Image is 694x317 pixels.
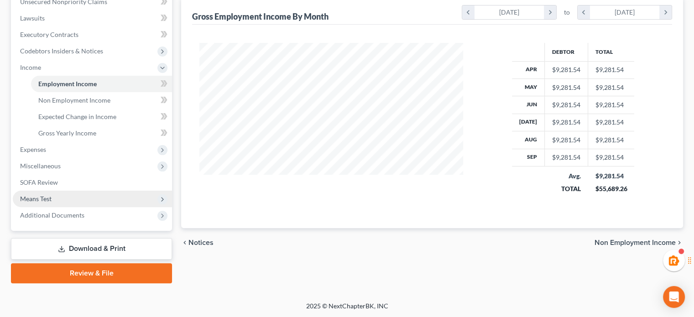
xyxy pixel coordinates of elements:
a: Lawsuits [13,10,172,26]
span: Gross Yearly Income [38,129,96,137]
a: Expected Change in Income [31,109,172,125]
div: $9,281.54 [595,171,627,181]
span: Lawsuits [20,14,45,22]
span: Notices [188,239,214,246]
div: $9,281.54 [552,135,580,145]
th: Debtor [544,43,588,61]
td: $9,281.54 [588,78,634,96]
th: Apr [512,61,545,78]
span: Executory Contracts [20,31,78,38]
td: $9,281.54 [588,131,634,149]
button: Non Employment Income chevron_right [595,239,683,246]
i: chevron_left [462,5,475,19]
span: Expected Change in Income [38,113,116,120]
th: [DATE] [512,114,545,131]
div: Open Intercom Messenger [663,286,685,308]
span: SOFA Review [20,178,58,186]
th: Jun [512,96,545,114]
i: chevron_right [659,5,672,19]
span: Miscellaneous [20,162,61,170]
div: $9,281.54 [552,100,580,109]
div: $9,281.54 [552,153,580,162]
a: Executory Contracts [13,26,172,43]
i: chevron_left [578,5,590,19]
div: $9,281.54 [552,65,580,74]
th: Aug [512,131,545,149]
td: $9,281.54 [588,96,634,114]
span: Expenses [20,146,46,153]
td: $9,281.54 [588,114,634,131]
i: chevron_right [676,239,683,246]
span: Employment Income [38,80,97,88]
a: Review & File [11,263,172,283]
th: May [512,78,545,96]
i: chevron_left [181,239,188,246]
span: Codebtors Insiders & Notices [20,47,103,55]
a: Gross Yearly Income [31,125,172,141]
div: TOTAL [552,184,580,193]
span: to [564,8,570,17]
div: [DATE] [590,5,660,19]
a: Non Employment Income [31,92,172,109]
th: Total [588,43,634,61]
a: Download & Print [11,238,172,260]
span: Income [20,63,41,71]
td: $9,281.54 [588,61,634,78]
div: $9,281.54 [552,83,580,92]
span: Additional Documents [20,211,84,219]
th: Sep [512,149,545,166]
a: SOFA Review [13,174,172,191]
div: Avg. [552,171,580,181]
span: Non Employment Income [38,96,110,104]
div: $9,281.54 [552,118,580,127]
i: chevron_right [544,5,556,19]
span: Means Test [20,195,52,203]
button: chevron_left Notices [181,239,214,246]
div: $55,689.26 [595,184,627,193]
span: Non Employment Income [595,239,676,246]
div: [DATE] [475,5,544,19]
td: $9,281.54 [588,149,634,166]
div: Gross Employment Income By Month [192,11,329,22]
a: Employment Income [31,76,172,92]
